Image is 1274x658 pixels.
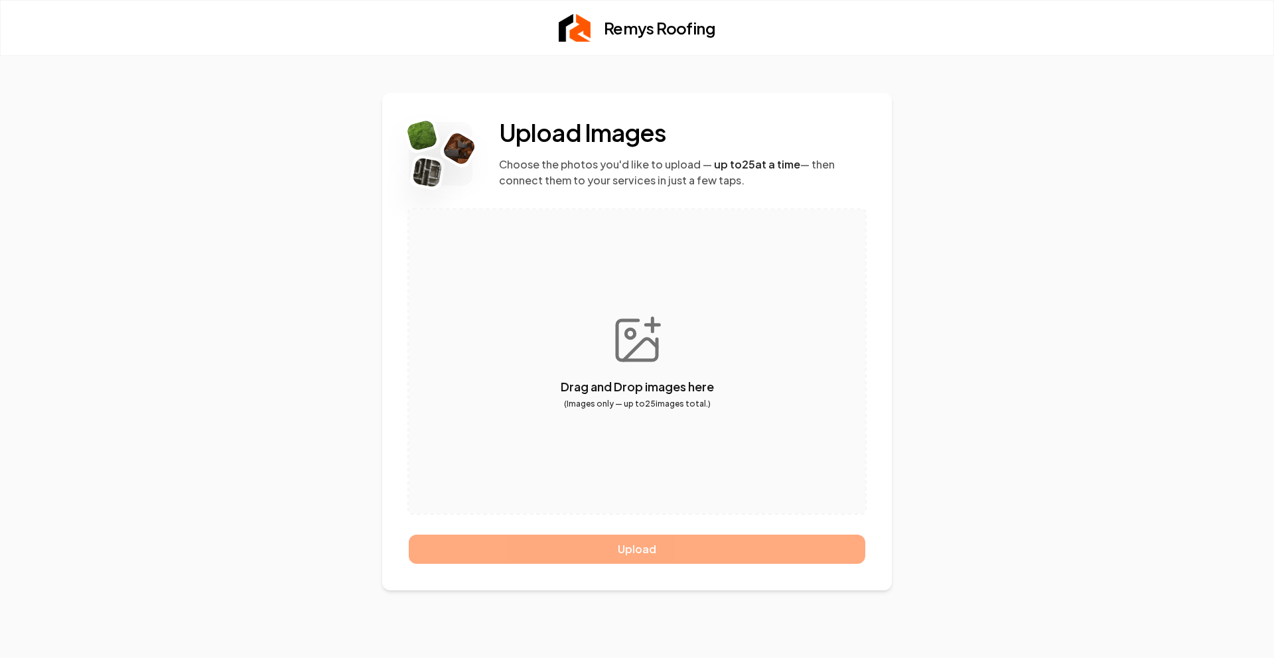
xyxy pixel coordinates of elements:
[406,119,439,151] img: Rebolt Logo
[604,17,715,38] h2: Remys Roofing
[499,119,865,146] h2: Upload Images
[499,157,865,188] p: Choose the photos you'd like to upload — — then connect them to your services in just a few taps.
[559,14,591,42] img: Rebolt Logo
[714,157,800,171] span: up to 25 at a time
[412,157,443,187] img: Rebolt Logo
[441,130,478,166] img: Rebolt Logo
